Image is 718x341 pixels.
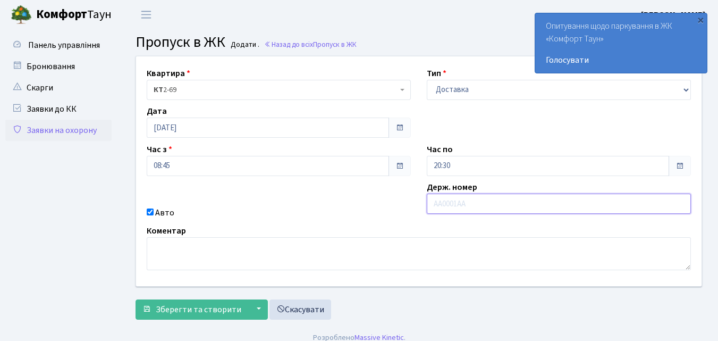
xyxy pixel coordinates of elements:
[5,35,112,56] a: Панель управління
[313,39,357,49] span: Пропуск в ЖК
[5,56,112,77] a: Бронювання
[154,85,398,95] span: <b>КТ</b>&nbsp;&nbsp;&nbsp;&nbsp;2-69
[11,4,32,26] img: logo.png
[5,77,112,98] a: Скарги
[147,80,411,100] span: <b>КТ</b>&nbsp;&nbsp;&nbsp;&nbsp;2-69
[155,206,174,219] label: Авто
[427,143,453,156] label: Час по
[136,31,225,53] span: Пропуск в ЖК
[264,39,357,49] a: Назад до всіхПропуск в ЖК
[641,9,705,21] a: [PERSON_NAME]
[5,98,112,120] a: Заявки до КК
[147,67,190,80] label: Квартира
[427,67,446,80] label: Тип
[147,224,186,237] label: Коментар
[133,6,159,23] button: Переключити навігацію
[147,105,167,118] label: Дата
[28,39,100,51] span: Панель управління
[147,143,172,156] label: Час з
[156,304,241,315] span: Зберегти та створити
[427,181,477,194] label: Держ. номер
[36,6,87,23] b: Комфорт
[427,194,691,214] input: AA0001AA
[136,300,248,320] button: Зберегти та створити
[535,13,707,73] div: Опитування щодо паркування в ЖК «Комфорт Таун»
[269,300,331,320] a: Скасувати
[229,40,259,49] small: Додати .
[695,14,706,25] div: ×
[5,120,112,141] a: Заявки на охорону
[154,85,163,95] b: КТ
[36,6,112,24] span: Таун
[546,54,696,66] a: Голосувати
